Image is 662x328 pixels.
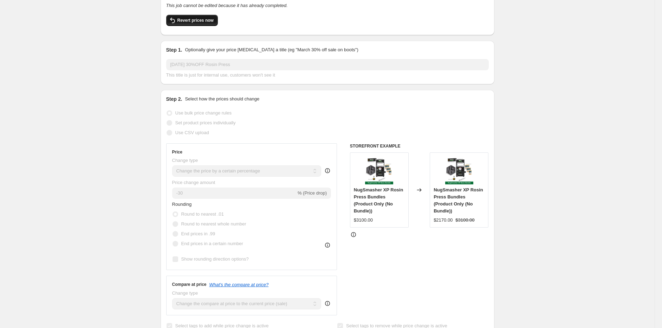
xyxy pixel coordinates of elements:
[434,187,483,214] span: NugSmasher XP Rosin Press Bundles (Product Only (No Bundle))
[175,120,236,125] span: Set product prices individually
[324,300,331,307] div: help
[177,18,214,23] span: Revert prices now
[166,59,489,70] input: 30% off holiday sale
[172,202,192,207] span: Rounding
[185,46,358,53] p: Optionally give your price [MEDICAL_DATA] a title (eg "March 30% off sale on boots")
[181,241,243,246] span: End prices in a certain number
[181,221,246,227] span: Round to nearest whole number
[185,96,259,103] p: Select how the prices should change
[298,190,327,196] span: % (Price drop)
[166,72,275,78] span: This title is just for internal use, customers won't see it
[365,156,393,184] img: NugSmasherXPBasicBundle_1_80x.png
[172,180,215,185] span: Price change amount
[172,290,198,296] span: Change type
[350,143,489,149] h6: STOREFRONT EXAMPLE
[181,231,215,236] span: End prices in .99
[166,96,182,103] h2: Step 2.
[166,46,182,53] h2: Step 1.
[181,256,249,262] span: Show rounding direction options?
[166,3,288,8] i: This job cannot be edited because it has already completed.
[434,217,453,224] div: $2170.00
[166,15,218,26] button: Revert prices now
[354,187,403,214] span: NugSmasher XP Rosin Press Bundles (Product Only (No Bundle))
[209,282,269,287] button: What's the compare at price?
[324,167,331,174] div: help
[455,217,474,224] strike: $3100.00
[354,217,373,224] div: $3100.00
[172,158,198,163] span: Change type
[172,149,182,155] h3: Price
[172,282,207,287] h3: Compare at price
[181,211,224,217] span: Round to nearest .01
[172,188,296,199] input: -15
[445,156,473,184] img: NugSmasherXPBasicBundle_1_80x.png
[175,130,209,135] span: Use CSV upload
[175,110,232,116] span: Use bulk price change rules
